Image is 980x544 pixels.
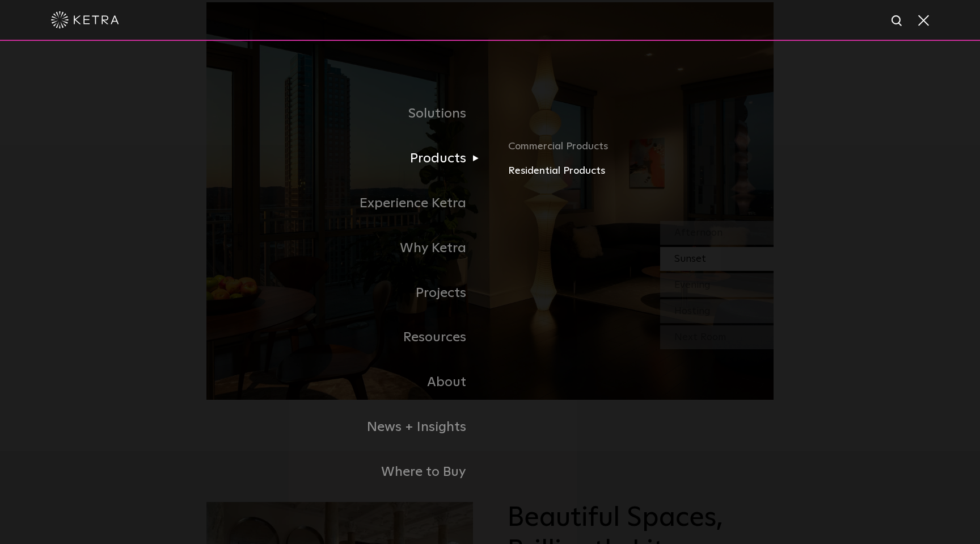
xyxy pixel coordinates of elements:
[206,315,490,360] a: Resources
[51,11,119,28] img: ketra-logo-2019-white
[206,91,490,136] a: Solutions
[206,91,774,494] div: Navigation Menu
[890,14,905,28] img: search icon
[206,360,490,405] a: About
[508,138,774,163] a: Commercial Products
[206,271,490,316] a: Projects
[206,405,490,450] a: News + Insights
[206,181,490,226] a: Experience Ketra
[206,226,490,271] a: Why Ketra
[508,163,774,179] a: Residential Products
[206,450,490,495] a: Where to Buy
[206,136,490,181] a: Products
